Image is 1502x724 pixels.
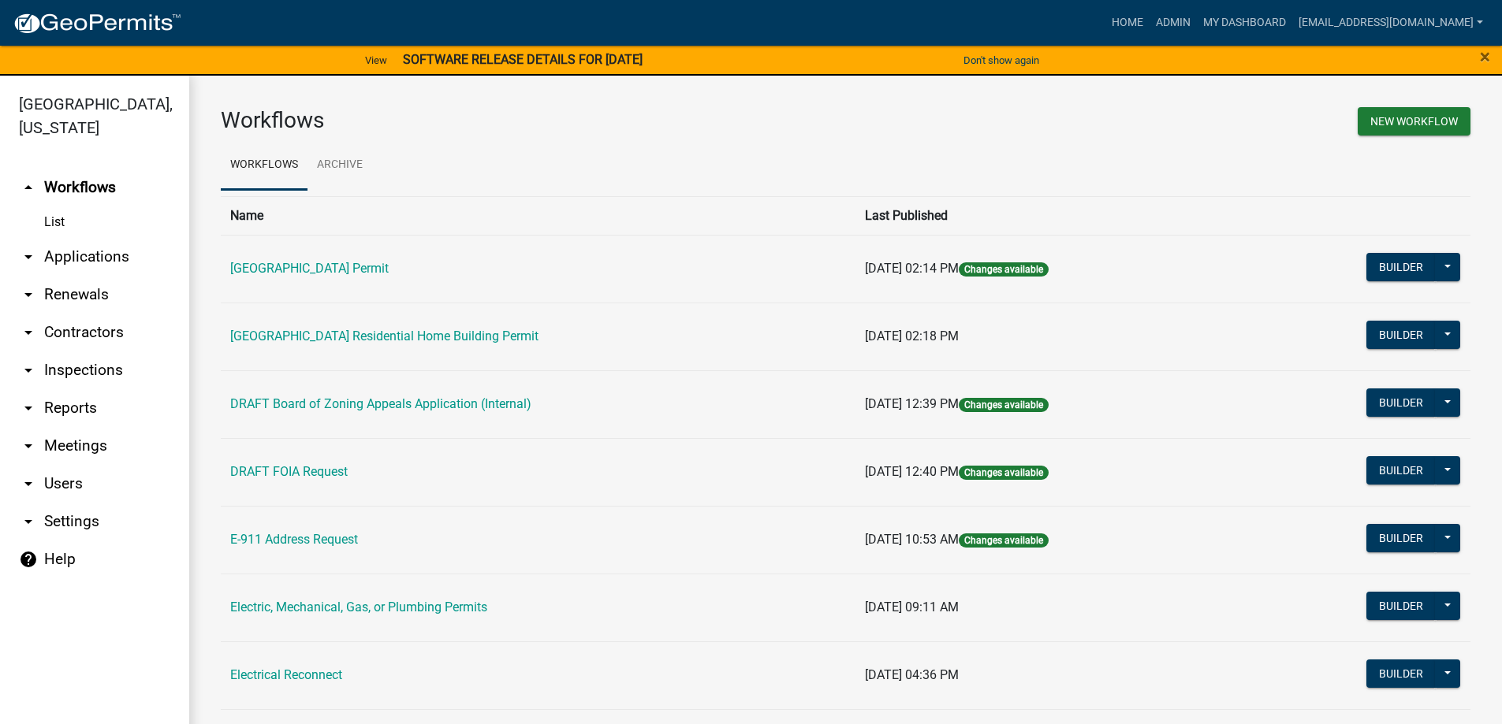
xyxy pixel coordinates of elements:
button: Builder [1366,524,1436,552]
span: [DATE] 02:18 PM [865,329,959,343]
th: Last Published [855,196,1249,235]
a: E-911 Address Request [230,532,358,547]
i: arrow_drop_down [19,474,38,493]
a: View [359,47,393,73]
i: arrow_drop_down [19,436,38,455]
span: × [1480,46,1490,68]
a: [GEOGRAPHIC_DATA] Permit [230,261,389,276]
span: [DATE] 09:11 AM [865,600,959,614]
a: DRAFT FOIA Request [230,464,348,479]
strong: SOFTWARE RELEASE DETAILS FOR [DATE] [403,52,643,67]
span: [DATE] 04:36 PM [865,667,959,682]
i: arrow_drop_down [19,512,38,531]
a: Electric, Mechanical, Gas, or Plumbing Permits [230,600,487,614]
a: DRAFT Board of Zoning Appeals Application (Internal) [230,396,531,411]
a: Electrical Reconnect [230,667,342,682]
a: Admin [1150,8,1197,38]
span: Changes available [959,398,1049,412]
h3: Workflows [221,107,834,134]
i: help [19,550,38,569]
span: [DATE] 12:40 PM [865,464,959,479]
a: [GEOGRAPHIC_DATA] Residential Home Building Permit [230,329,539,343]
span: [DATE] 10:53 AM [865,532,959,547]
a: Home [1105,8,1150,38]
i: arrow_drop_down [19,323,38,342]
button: Builder [1366,456,1436,485]
button: New Workflow [1358,107,1470,136]
button: Builder [1366,321,1436,349]
i: arrow_drop_down [19,399,38,418]
i: arrow_drop_up [19,178,38,197]
button: Builder [1366,592,1436,620]
button: Don't show again [957,47,1045,73]
th: Name [221,196,855,235]
i: arrow_drop_down [19,361,38,380]
span: Changes available [959,262,1049,277]
button: Builder [1366,388,1436,417]
a: Workflows [221,140,307,191]
span: [DATE] 02:14 PM [865,261,959,276]
a: My Dashboard [1197,8,1292,38]
span: Changes available [959,533,1049,548]
button: Close [1480,47,1490,66]
button: Builder [1366,659,1436,688]
span: Changes available [959,466,1049,480]
a: [EMAIL_ADDRESS][DOMAIN_NAME] [1292,8,1489,38]
span: [DATE] 12:39 PM [865,396,959,411]
a: Archive [307,140,372,191]
button: Builder [1366,253,1436,281]
i: arrow_drop_down [19,247,38,266]
i: arrow_drop_down [19,285,38,304]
